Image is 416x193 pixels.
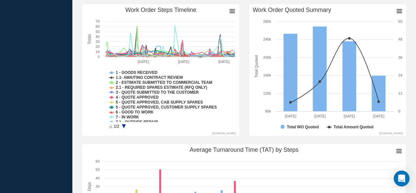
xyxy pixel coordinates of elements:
[343,114,355,118] text: [DATE]
[218,60,230,64] text: [DATE]
[379,132,403,135] text: [DOMAIN_NAME]
[96,40,100,44] text: 30
[116,100,203,105] text: 5 - QUOTE APPROVED, CAB SUPPLY SPARES
[96,176,100,180] text: 40
[96,24,100,28] text: 60
[96,184,100,188] text: 30
[249,4,406,136] svg: Work Order Quoted Summary
[96,50,100,54] text: 10
[114,124,119,129] text: 1/2
[263,55,271,59] text: 200k
[394,171,409,186] div: Open Intercom Messenger
[263,91,271,95] text: 120k
[373,114,384,118] text: [DATE]
[125,7,196,13] text: Work Order Steps Timeline
[116,85,207,90] text: 2.1 - REQUIRED SPARES ESTIMATE (RFQ ONLY)
[96,159,100,163] text: 60
[87,34,92,44] text: Totals
[398,109,400,113] text: 0
[398,37,402,41] text: 48
[116,110,154,114] text: 6 - GOOD TO WORK
[265,109,271,113] text: 80k
[98,55,100,59] text: 0
[398,73,402,77] text: 24
[254,55,258,78] text: Total Quoted
[96,35,100,39] text: 40
[333,125,373,129] text: Total Amount Quoted
[96,19,100,23] text: 70
[96,45,100,48] text: 20
[398,19,402,23] text: 60
[116,80,212,85] text: 2 - ESTIMATE SUBMITTED TO COMMERCIAL TEAM
[398,91,402,95] text: 12
[116,105,217,110] text: 5 - QUOTE APPROVED, CUSTOMER SUPPLY SPARES
[287,125,319,129] text: Total WO Quoted
[116,115,139,119] text: 7 - IN WORK
[398,55,402,59] text: 36
[87,182,92,191] text: Days
[116,70,158,75] text: 1 - GOODS RECEIVED
[314,114,326,118] text: [DATE]
[116,120,158,124] text: 7.1 - OUTSIDE REPAIR
[138,60,149,64] text: [DATE]
[96,168,100,172] text: 50
[82,4,239,136] svg: Work Order Steps Timeline
[263,73,271,77] text: 160k
[212,132,236,135] text: [DOMAIN_NAME]
[116,90,199,95] text: 3 - QUOTE SUBMITTED TO THE CUSTOMER
[285,114,296,118] text: [DATE]
[116,75,183,80] text: 1.1- AWAITING CONTRACT REVIEW
[178,60,189,64] text: [DATE]
[96,30,100,34] text: 50
[189,146,298,153] text: Average Turnaround Time (TAT) by Steps
[263,19,271,23] text: 280k
[116,95,159,100] text: 4 - QUOTE APPROVED
[263,37,271,41] text: 240k
[253,7,331,13] text: Work Order Quoted Summary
